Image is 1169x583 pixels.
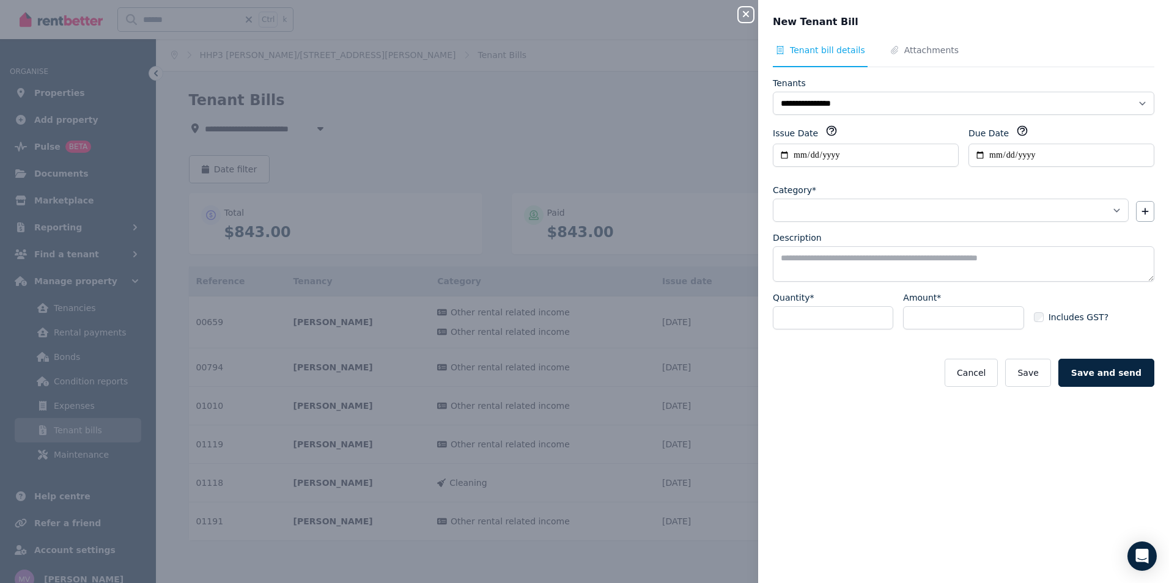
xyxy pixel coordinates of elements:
button: Save and send [1058,359,1154,387]
span: Attachments [904,44,959,56]
nav: Tabs [773,44,1154,67]
label: Issue Date [773,127,818,139]
label: Quantity* [773,291,814,304]
label: Due Date [968,127,1009,139]
span: Tenant bill details [790,44,865,56]
button: Save [1005,359,1050,387]
div: Open Intercom Messenger [1127,541,1157,571]
button: Cancel [945,359,998,387]
input: Includes GST? [1034,312,1044,322]
span: New Tenant Bill [773,15,858,29]
label: Description [773,232,822,244]
label: Tenants [773,77,806,89]
label: Category* [773,184,816,196]
label: Amount* [903,291,941,304]
span: Includes GST? [1049,311,1108,323]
